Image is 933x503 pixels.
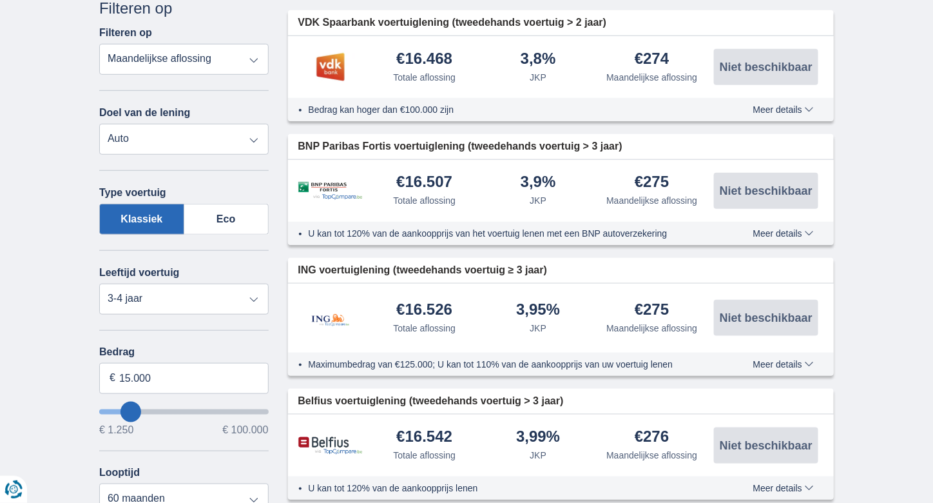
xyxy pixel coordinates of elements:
[753,360,814,369] span: Meer details
[744,483,823,493] button: Meer details
[720,185,813,197] span: Niet beschikbaar
[99,27,152,39] label: Filteren op
[298,297,363,340] img: product.pl.alt ING
[521,174,556,192] div: 3,9%
[298,139,622,154] span: BNP Paribas Fortis voertuiglening (tweedehands voertuig > 3 jaar)
[99,425,133,435] span: € 1.250
[99,204,184,235] label: Klassiek
[298,437,363,455] img: product.pl.alt Belfius
[298,51,363,83] img: product.pl.alt VDK bank
[720,440,813,451] span: Niet beschikbaar
[298,182,363,201] img: product.pl.alt BNP Paribas Fortis
[516,302,560,319] div: 3,95%
[309,227,706,240] li: U kan tot 120% van de aankoopprijs van het voertuig lenen met een BNP autoverzekering
[744,359,823,370] button: Meer details
[714,300,818,336] button: Niet beschikbaar
[309,482,706,495] li: U kan tot 120% van de aankoopprijs lenen
[753,484,814,493] span: Meer details
[606,194,697,207] div: Maandelijkse aflossing
[393,71,456,84] div: Totale aflossing
[99,467,140,478] label: Looptijd
[720,61,813,73] span: Niet beschikbaar
[606,322,697,335] div: Maandelijkse aflossing
[99,346,269,358] label: Bedrag
[635,174,669,192] div: €275
[396,174,452,192] div: €16.507
[635,51,669,68] div: €274
[744,228,823,239] button: Meer details
[393,194,456,207] div: Totale aflossing
[298,394,564,409] span: Belfius voertuiglening (tweedehands voertuig > 3 jaar)
[184,204,269,235] label: Eco
[530,194,546,207] div: JKP
[753,105,814,114] span: Meer details
[99,409,269,415] input: wantToBorrow
[744,104,823,115] button: Meer details
[99,187,166,199] label: Type voertuig
[635,302,669,319] div: €275
[530,71,546,84] div: JKP
[521,51,556,68] div: 3,8%
[99,267,179,279] label: Leeftijd voertuig
[530,449,546,462] div: JKP
[396,302,452,319] div: €16.526
[396,429,452,446] div: €16.542
[714,428,818,464] button: Niet beschikbaar
[393,322,456,335] div: Totale aflossing
[298,15,607,30] span: VDK Spaarbank voertuiglening (tweedehands voertuig > 2 jaar)
[110,371,115,386] span: €
[635,429,669,446] div: €276
[309,103,706,116] li: Bedrag kan hoger dan €100.000 zijn
[606,71,697,84] div: Maandelijkse aflossing
[606,449,697,462] div: Maandelijkse aflossing
[99,107,190,119] label: Doel van de lening
[309,358,706,371] li: Maximumbedrag van €125.000; U kan tot 110% van de aankoopprijs van uw voertuig lenen
[714,49,818,85] button: Niet beschikbaar
[516,429,560,446] div: 3,99%
[298,263,548,278] span: ING voertuiglening (tweedehands voertuig ≥ 3 jaar)
[222,425,268,435] span: € 100.000
[753,229,814,238] span: Meer details
[530,322,546,335] div: JKP
[393,449,456,462] div: Totale aflossing
[720,312,813,324] span: Niet beschikbaar
[396,51,452,68] div: €16.468
[714,173,818,209] button: Niet beschikbaar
